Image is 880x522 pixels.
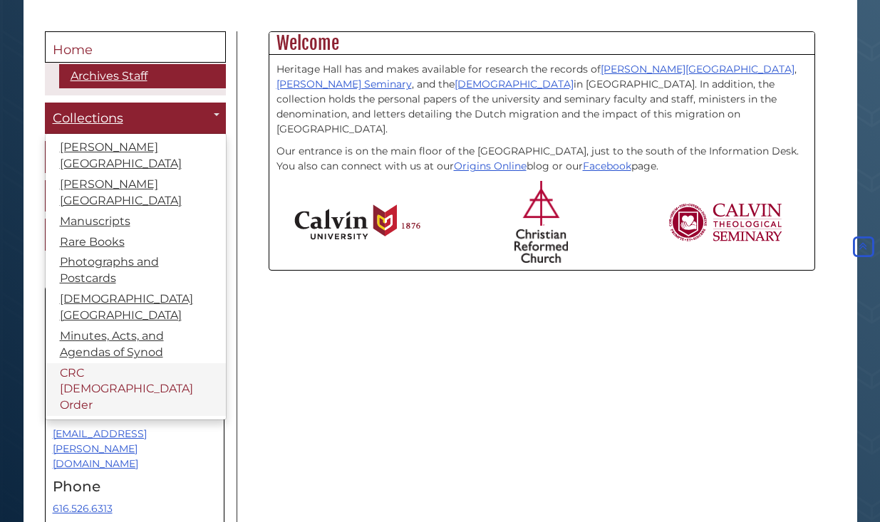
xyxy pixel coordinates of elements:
h2: Welcome [269,32,814,55]
h4: Phone [53,479,217,494]
a: Origins Online [454,160,527,172]
a: Rare Books [46,232,226,253]
span: Home [53,42,93,58]
img: Christian Reformed Church [514,181,568,263]
a: Facebook [583,160,631,172]
a: [PERSON_NAME][GEOGRAPHIC_DATA] [46,174,226,212]
a: Manuscripts [46,212,226,232]
a: Back to Top [850,241,876,254]
img: Calvin Theological Seminary [668,203,783,241]
a: [DEMOGRAPHIC_DATA] [455,78,574,90]
p: Our entrance is on the main floor of the [GEOGRAPHIC_DATA], just to the south of the Information ... [276,144,807,174]
a: Minutes, Acts, and Agendas of Synod [46,326,226,363]
a: Home [45,31,226,63]
a: [PERSON_NAME][GEOGRAPHIC_DATA] [46,137,226,174]
a: Photographs and Postcards [46,252,226,289]
a: Archives Staff [59,64,226,88]
a: 616.526.6313 [53,502,113,515]
a: [PERSON_NAME][GEOGRAPHIC_DATA] [601,63,794,75]
p: Heritage Hall has and makes available for research the records of , , and the in [GEOGRAPHIC_DATA... [276,62,807,137]
a: [EMAIL_ADDRESS][PERSON_NAME][DOMAIN_NAME] [53,427,147,470]
a: [PERSON_NAME] Seminary [276,78,412,90]
img: Calvin University [294,204,420,240]
a: Collections [45,103,226,135]
span: Collections [53,110,123,126]
a: CRC [DEMOGRAPHIC_DATA] Order [46,363,226,417]
a: [DEMOGRAPHIC_DATA][GEOGRAPHIC_DATA] [46,289,226,326]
